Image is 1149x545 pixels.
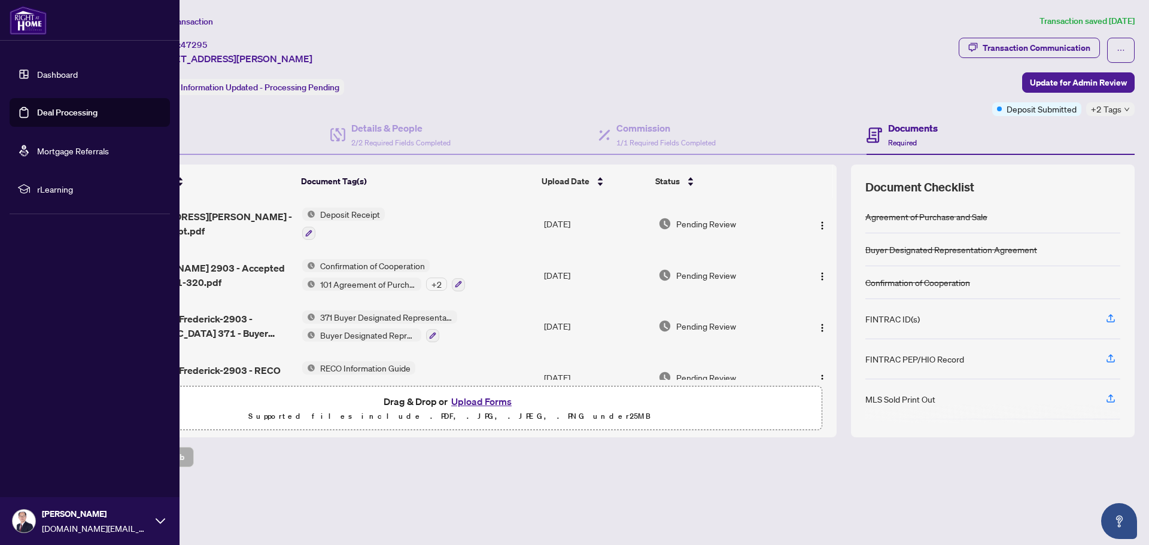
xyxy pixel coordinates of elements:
span: Confirmation of Cooperation [315,259,430,272]
span: [PERSON_NAME] [42,507,150,520]
h4: Details & People [351,121,451,135]
div: Status: [148,79,344,95]
span: 60 [PERSON_NAME] 2903 - Accepted Offer-801-101-320.pdf [117,261,293,290]
div: Agreement of Purchase and Sale [865,210,987,223]
p: Supported files include .PDF, .JPG, .JPEG, .PNG under 25 MB [84,409,814,424]
a: Mortgage Referrals [37,145,109,156]
span: Pending Review [676,319,736,333]
span: Pending Review [676,217,736,230]
img: Logo [817,272,827,281]
span: Document Checklist [865,179,974,196]
span: [STREET_ADDRESS][PERSON_NAME] [148,51,312,66]
td: [DATE] [539,198,653,249]
img: Document Status [658,269,671,282]
button: Logo [813,316,832,336]
img: Status Icon [302,328,315,342]
span: 2/2 Required Fields Completed [351,138,451,147]
img: Document Status [658,371,671,384]
img: Status Icon [302,278,315,291]
span: Drag & Drop orUpload FormsSupported files include .PDF, .JPG, .JPEG, .PNG under25MB [77,386,822,431]
span: 1/1 Required Fields Completed [616,138,716,147]
span: [STREET_ADDRESS][PERSON_NAME] - Deposit Receipt.pdf [117,209,293,238]
button: Logo [813,266,832,285]
span: Drag & Drop or [384,394,515,409]
span: Status [655,175,680,188]
span: Deposit Submitted [1007,102,1077,115]
div: Buyer Designated Representation Agreement [865,243,1037,256]
div: Confirmation of Cooperation [865,276,970,289]
span: ellipsis [1117,46,1125,54]
img: Logo [817,323,827,333]
img: Logo [817,221,827,230]
div: Transaction Communication [983,38,1090,57]
th: Status [651,165,793,198]
span: Deposit Receipt [315,208,385,221]
img: logo [10,6,47,35]
td: [DATE] [539,301,653,352]
button: Status IconRECO Information Guide [302,361,439,394]
button: Logo [813,214,832,233]
img: Status Icon [302,310,315,324]
span: rLearning [37,182,162,196]
img: Logo [817,374,827,383]
button: Transaction Communication [959,38,1100,58]
img: Profile Icon [13,510,35,532]
th: (5) File Name [113,165,297,198]
th: Upload Date [537,165,651,198]
div: MLS Sold Print Out [865,392,935,406]
button: Open asap [1101,503,1137,539]
span: 101 Agreement of Purchase and Sale - Condominium Resale [315,278,421,291]
button: Status IconConfirmation of CooperationStatus Icon101 Agreement of Purchase and Sale - Condominium... [302,259,465,291]
span: Information Updated - Processing Pending [181,82,339,93]
th: Document Tag(s) [296,165,536,198]
span: 47295 [181,39,208,50]
span: 371 Buyer Designated Representation Agreement - Authority for Purchase or Lease [315,310,457,324]
img: Document Status [658,319,671,333]
span: Required [888,138,917,147]
td: [DATE] [539,249,653,301]
span: Buyer Designated Representation Agreement [315,328,421,342]
h4: Documents [888,121,938,135]
div: FINTRAC PEP/HIO Record [865,352,964,366]
a: Dashboard [37,69,78,80]
img: Status Icon [302,361,315,375]
a: Deal Processing [37,107,98,118]
span: down [1124,106,1130,112]
img: Status Icon [302,208,315,221]
span: Upload Date [542,175,589,188]
span: RECO Information Guide [315,361,415,375]
span: [DOMAIN_NAME][EMAIL_ADDRESS][DOMAIN_NAME] [42,522,150,535]
span: Update for Admin Review [1030,73,1127,92]
button: Logo [813,368,832,387]
div: + 2 [426,278,447,291]
article: Transaction saved [DATE] [1039,14,1135,28]
span: View Transaction [149,16,213,27]
td: [DATE] [539,352,653,403]
span: Pending Review [676,371,736,384]
button: Upload Forms [448,394,515,409]
span: KW Condo-60Frederick-2903 - [GEOGRAPHIC_DATA] 371 - Buyer Designated Representation Agreement - A... [117,312,293,340]
img: Status Icon [302,259,315,272]
button: Update for Admin Review [1022,72,1135,93]
h4: Commission [616,121,716,135]
button: Status IconDeposit Receipt [302,208,385,240]
span: +2 Tags [1091,102,1121,116]
button: Status Icon371 Buyer Designated Representation Agreement - Authority for Purchase or LeaseStatus ... [302,310,457,343]
img: Document Status [658,217,671,230]
div: FINTRAC ID(s) [865,312,920,325]
span: Pending Review [676,269,736,282]
span: KW Condo-60Frederick-2903 - RECO Information Guide.pdf [117,363,293,392]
